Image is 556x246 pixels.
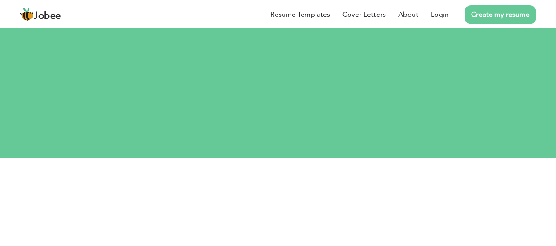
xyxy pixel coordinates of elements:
a: Cover Letters [342,9,386,20]
a: About [398,9,418,20]
a: Login [431,9,449,20]
a: Jobee [20,7,61,22]
img: jobee.io [20,7,34,22]
a: Resume Templates [270,9,330,20]
a: Create my resume [465,5,536,24]
span: Jobee [34,11,61,21]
